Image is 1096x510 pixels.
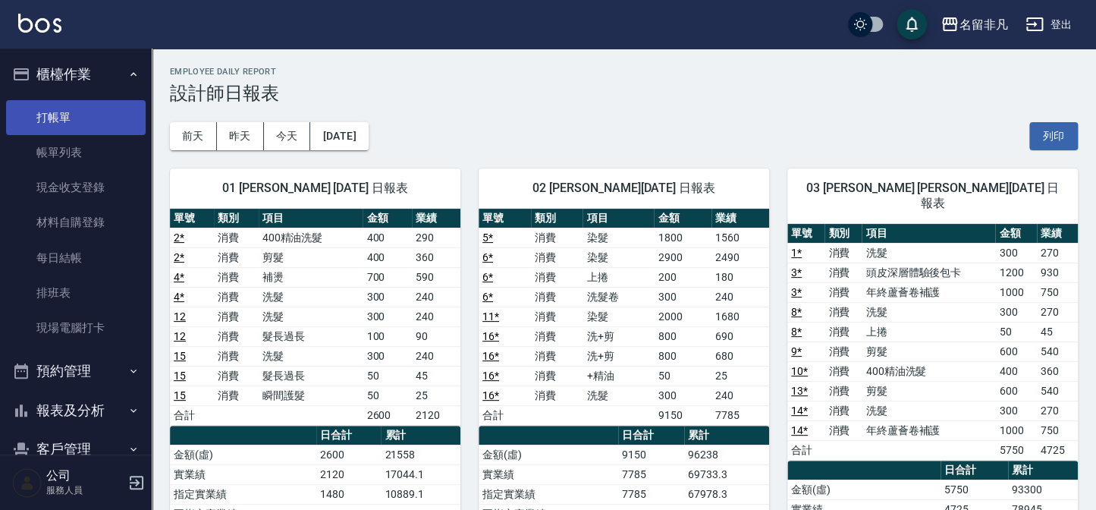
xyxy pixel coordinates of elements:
td: 1000 [995,282,1036,302]
h2: Employee Daily Report [170,67,1078,77]
td: 指定實業績 [170,484,316,504]
td: 消費 [824,282,862,302]
td: 消費 [531,267,583,287]
td: 洗髮 [259,287,363,307]
td: 1800 [654,228,711,247]
td: 800 [654,346,711,366]
td: 補燙 [259,267,363,287]
td: 270 [1037,243,1078,263]
td: 7785 [618,484,684,504]
td: 45 [1037,322,1078,342]
td: 消費 [214,326,258,346]
td: 600 [995,342,1036,361]
td: 洗髮 [583,386,654,405]
td: 髮長過長 [259,326,363,346]
td: 50 [995,322,1036,342]
td: 消費 [824,420,862,440]
td: 93300 [1008,480,1078,499]
a: 每日結帳 [6,241,146,275]
th: 單號 [170,209,214,228]
td: 1560 [711,228,769,247]
div: 名留非凡 [959,15,1007,34]
td: 800 [654,326,711,346]
td: 染髮 [583,247,654,267]
td: 消費 [531,326,583,346]
td: 洗髮 [259,307,363,326]
td: 消費 [824,322,862,342]
td: 240 [711,287,769,307]
td: 2490 [711,247,769,267]
td: 合計 [787,440,824,460]
th: 金額 [995,224,1036,244]
td: 消費 [214,307,258,326]
td: 消費 [824,243,862,263]
td: 240 [412,307,460,326]
td: 年終蘆薈卷補護 [862,420,995,440]
p: 服務人員 [46,483,124,497]
td: 69733.3 [684,464,769,484]
th: 累計 [381,426,460,445]
th: 項目 [583,209,654,228]
td: 剪髮 [259,247,363,267]
td: 消費 [824,263,862,282]
td: 5750 [941,480,1008,499]
th: 類別 [824,224,862,244]
td: 消費 [824,401,862,420]
td: 消費 [531,386,583,405]
td: 消費 [824,381,862,401]
th: 單號 [479,209,531,228]
td: 洗+剪 [583,326,654,346]
td: 頭皮深層體驗後包卡 [862,263,995,282]
td: 300 [995,302,1036,322]
td: 消費 [531,346,583,366]
button: 列印 [1029,122,1078,150]
button: 名留非凡 [934,9,1013,40]
td: 消費 [214,267,258,287]
span: 02 [PERSON_NAME][DATE] 日報表 [497,181,751,196]
td: 240 [412,287,460,307]
td: 180 [711,267,769,287]
td: 7785 [711,405,769,425]
td: 90 [412,326,460,346]
td: 年終蘆薈卷補護 [862,282,995,302]
th: 日合計 [316,426,381,445]
th: 金額 [363,209,411,228]
a: 現場電腦打卡 [6,310,146,345]
span: 01 [PERSON_NAME] [DATE] 日報表 [188,181,442,196]
td: 2120 [412,405,460,425]
td: 360 [412,247,460,267]
td: 750 [1037,420,1078,440]
a: 帳單列表 [6,135,146,170]
td: 2120 [316,464,381,484]
td: 消費 [824,361,862,381]
td: 消費 [531,228,583,247]
td: 400 [995,361,1036,381]
a: 15 [174,350,186,362]
td: 髮長過長 [259,366,363,386]
td: 4725 [1037,440,1078,460]
td: 690 [711,326,769,346]
th: 單號 [787,224,824,244]
a: 15 [174,389,186,401]
td: 指定實業績 [479,484,618,504]
td: 300 [363,287,411,307]
td: 1000 [995,420,1036,440]
td: 7785 [618,464,684,484]
td: 2600 [316,445,381,464]
th: 日合計 [618,426,684,445]
th: 業績 [1037,224,1078,244]
td: 17044.1 [381,464,460,484]
td: 5750 [995,440,1036,460]
td: 590 [412,267,460,287]
td: 消費 [214,366,258,386]
th: 項目 [259,209,363,228]
td: 金額(虛) [170,445,316,464]
th: 金額 [654,209,711,228]
td: 930 [1037,263,1078,282]
th: 業績 [412,209,460,228]
td: 290 [412,228,460,247]
img: Person [12,467,42,498]
td: 消費 [824,302,862,322]
td: 洗髮 [259,346,363,366]
td: 360 [1037,361,1078,381]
